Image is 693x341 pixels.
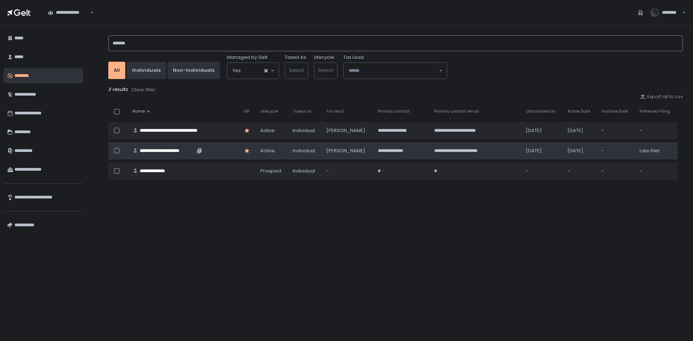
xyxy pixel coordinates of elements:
div: - [601,148,631,154]
input: Search for option [89,9,90,16]
span: Primary contact [378,109,410,114]
div: - [601,168,631,174]
span: VIP [244,109,249,114]
button: All [108,62,125,79]
span: Onboarded on [526,109,555,114]
div: Search for option [227,63,279,79]
div: [DATE] [567,148,593,154]
span: Tax lead [326,109,344,114]
div: Search for option [43,5,94,20]
span: Inactive Date [601,109,628,114]
span: Taxed as [293,109,311,114]
div: Search for option [344,63,447,79]
div: [PERSON_NAME] [326,148,369,154]
span: Tax Lead [343,54,364,61]
div: [DATE] [526,127,559,134]
button: Export all to csv [640,93,683,100]
div: - [640,127,673,134]
span: Lifecycle [260,109,278,114]
span: prospect [260,168,282,174]
div: [PERSON_NAME] [326,127,369,134]
span: Select [289,67,304,74]
div: 3 results [108,86,683,93]
span: Name [132,109,145,114]
span: Primary contact email [434,109,479,114]
span: Active Date [567,109,590,114]
button: Clear Selected [264,69,268,73]
div: Individuals [132,67,161,74]
div: - [526,168,559,174]
span: active [260,127,275,134]
span: active [260,148,275,154]
span: Managed by Gelt [227,54,267,61]
div: Clear filter [131,87,156,93]
div: [DATE] [526,148,559,154]
div: - [601,127,631,134]
div: Individual [293,127,318,134]
div: - [567,168,593,174]
div: - [640,168,673,174]
div: Non-Individuals [173,67,214,74]
button: Non-Individuals [167,62,220,79]
div: All [114,67,120,74]
div: Individual [293,148,318,154]
label: Lifecycle [314,54,334,61]
input: Search for option [349,67,438,74]
label: Taxed As [285,54,306,61]
button: Individuals [127,62,166,79]
span: Select [318,67,333,74]
input: Search for option [241,67,263,74]
span: Yes [232,67,241,74]
div: [DATE] [567,127,593,134]
div: Late Filer [640,148,673,154]
div: - [326,168,369,174]
div: Individual [293,168,318,174]
span: Preferred Filing [640,109,670,114]
button: Clear filter [131,86,156,93]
